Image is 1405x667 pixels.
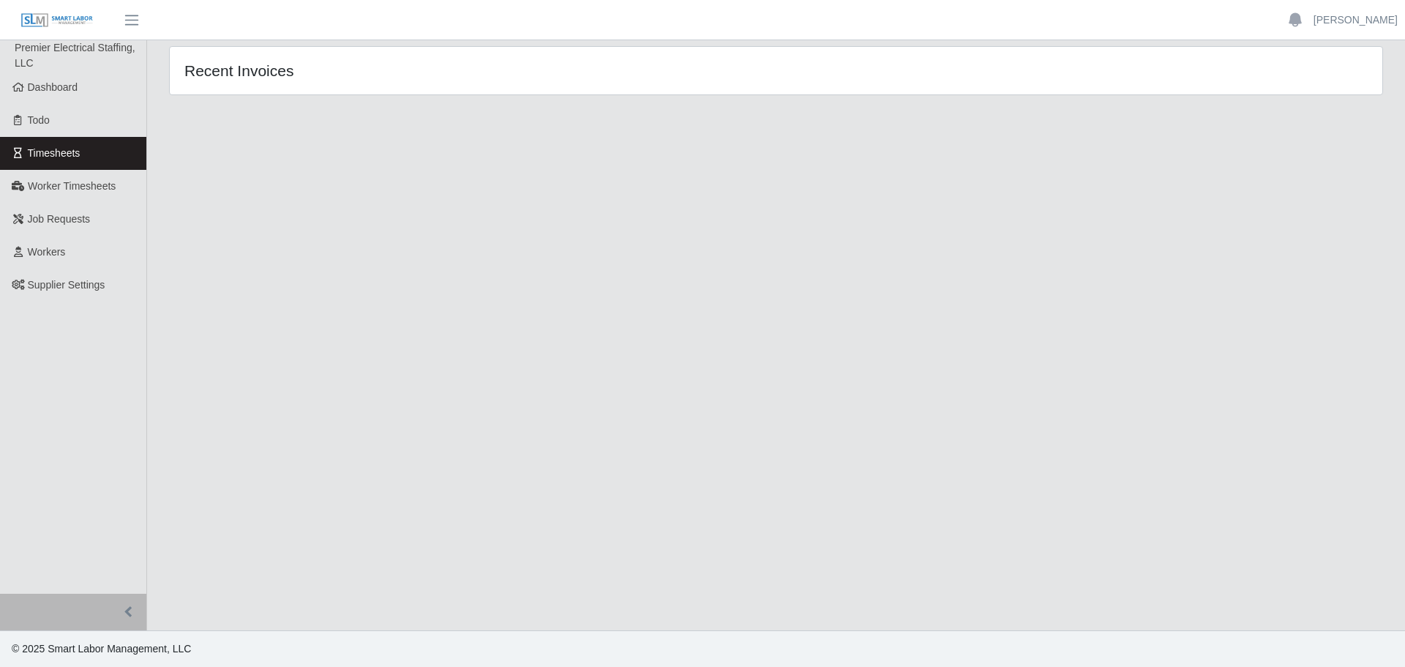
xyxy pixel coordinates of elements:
[28,246,66,258] span: Workers
[28,279,105,291] span: Supplier Settings
[20,12,94,29] img: SLM Logo
[28,147,80,159] span: Timesheets
[184,62,664,80] h4: Recent Invoices
[1314,12,1398,28] a: [PERSON_NAME]
[15,42,135,69] span: Premier Electrical Staffing, LLC
[28,213,91,225] span: Job Requests
[28,81,78,93] span: Dashboard
[12,643,191,655] span: © 2025 Smart Labor Management, LLC
[28,180,116,192] span: Worker Timesheets
[28,114,50,126] span: Todo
